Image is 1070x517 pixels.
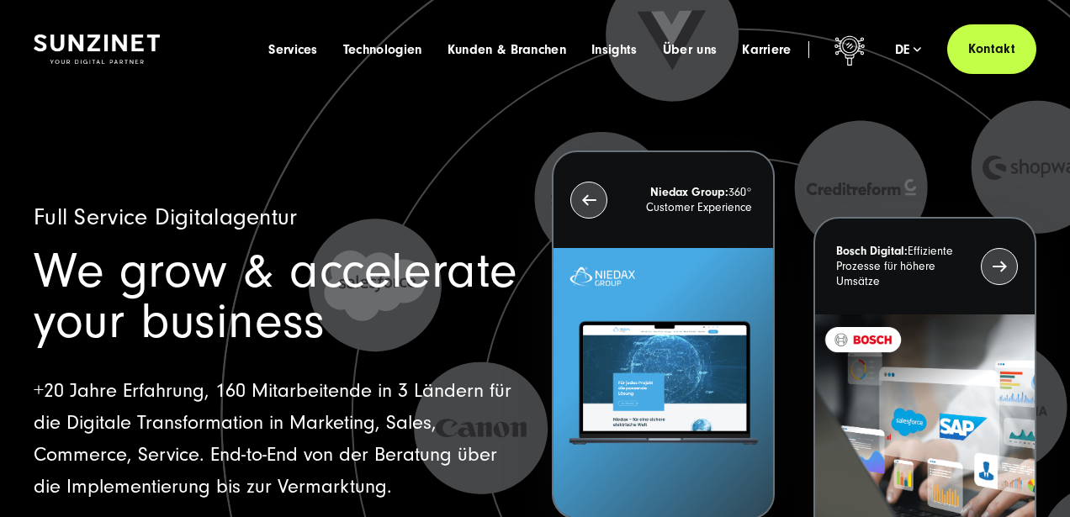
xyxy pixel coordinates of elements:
span: Full Service Digitalagentur [34,204,298,230]
a: Services [268,41,318,58]
a: Kontakt [947,24,1036,74]
p: 360° Customer Experience [617,185,752,215]
strong: Niedax Group: [650,186,728,199]
a: Über uns [663,41,718,58]
a: Insights [591,41,638,58]
a: Kunden & Branchen [448,41,566,58]
strong: Bosch Digital: [836,245,908,258]
img: SUNZINET Full Service Digital Agentur [34,34,160,64]
div: de [895,41,922,58]
a: Karriere [742,41,792,58]
p: Effiziente Prozesse für höhere Umsätze [836,244,972,289]
p: +20 Jahre Erfahrung, 160 Mitarbeitende in 3 Ländern für die Digitale Transformation in Marketing,... [34,375,518,503]
h1: We grow & accelerate your business [34,246,518,347]
a: Technologien [343,41,422,58]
